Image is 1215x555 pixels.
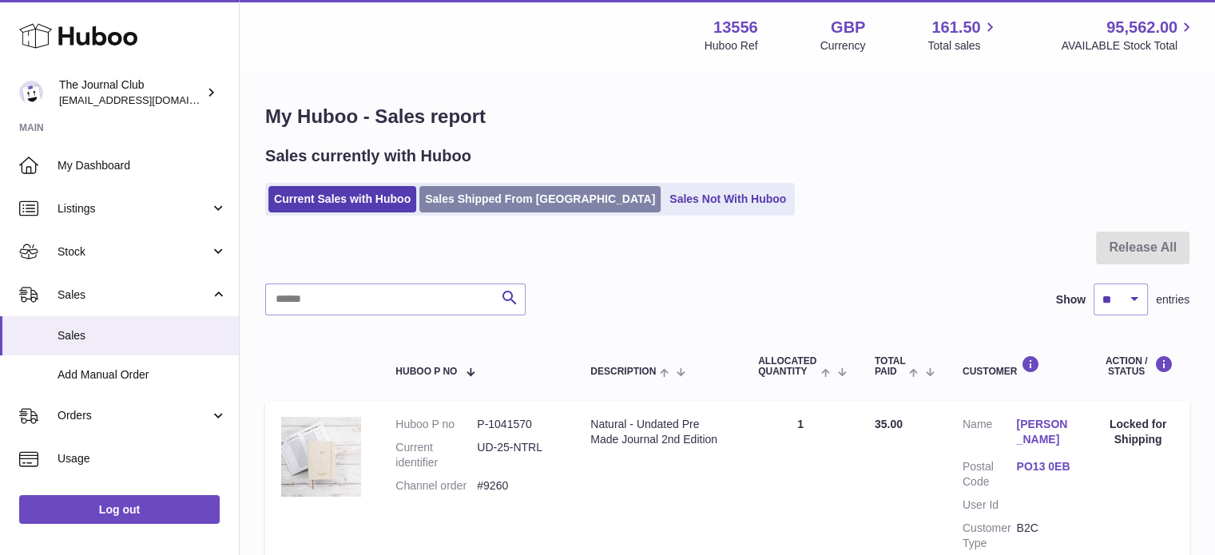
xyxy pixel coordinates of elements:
span: AVAILABLE Stock Total [1061,38,1196,54]
div: The Journal Club [59,77,203,108]
span: Huboo P no [395,367,457,377]
span: [EMAIL_ADDRESS][DOMAIN_NAME] [59,93,235,106]
dt: Channel order [395,478,477,494]
h1: My Huboo - Sales report [265,104,1189,129]
dd: #9260 [477,478,558,494]
div: Customer [963,355,1070,377]
label: Show [1056,292,1086,307]
div: Action / Status [1102,355,1173,377]
span: Usage [58,451,227,466]
div: Currency [820,38,866,54]
div: Locked for Shipping [1102,417,1173,447]
h2: Sales currently with Huboo [265,145,471,167]
span: Orders [58,408,210,423]
strong: GBP [831,17,865,38]
span: 95,562.00 [1106,17,1177,38]
dt: Current identifier [395,440,477,470]
img: hello@thejournalclub.co.uk [19,81,43,105]
a: Sales Shipped From [GEOGRAPHIC_DATA] [419,186,661,212]
span: Total sales [927,38,999,54]
span: Sales [58,287,210,303]
dt: Customer Type [963,521,1017,551]
dd: UD-25-NTRL [477,440,558,470]
span: Total paid [875,356,906,377]
span: 161.50 [931,17,980,38]
a: [PERSON_NAME] [1016,417,1070,447]
dd: P-1041570 [477,417,558,432]
a: Current Sales with Huboo [268,186,416,212]
dt: Name [963,417,1017,451]
span: Stock [58,244,210,260]
span: entries [1156,292,1189,307]
span: Sales [58,328,227,343]
span: ALLOCATED Quantity [758,356,817,377]
dt: Postal Code [963,459,1017,490]
dt: Huboo P no [395,417,477,432]
span: Description [590,367,656,377]
dd: B2C [1016,521,1070,551]
strong: 13556 [713,17,758,38]
span: Listings [58,201,210,216]
img: 135561751033676.jpg [281,417,361,497]
dt: User Id [963,498,1017,513]
div: Huboo Ref [705,38,758,54]
a: Log out [19,495,220,524]
span: My Dashboard [58,158,227,173]
a: Sales Not With Huboo [664,186,792,212]
span: Add Manual Order [58,367,227,383]
span: 35.00 [875,418,903,430]
div: Natural - Undated Pre Made Journal 2nd Edition [590,417,726,447]
a: 95,562.00 AVAILABLE Stock Total [1061,17,1196,54]
a: 161.50 Total sales [927,17,999,54]
a: PO13 0EB [1016,459,1070,474]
